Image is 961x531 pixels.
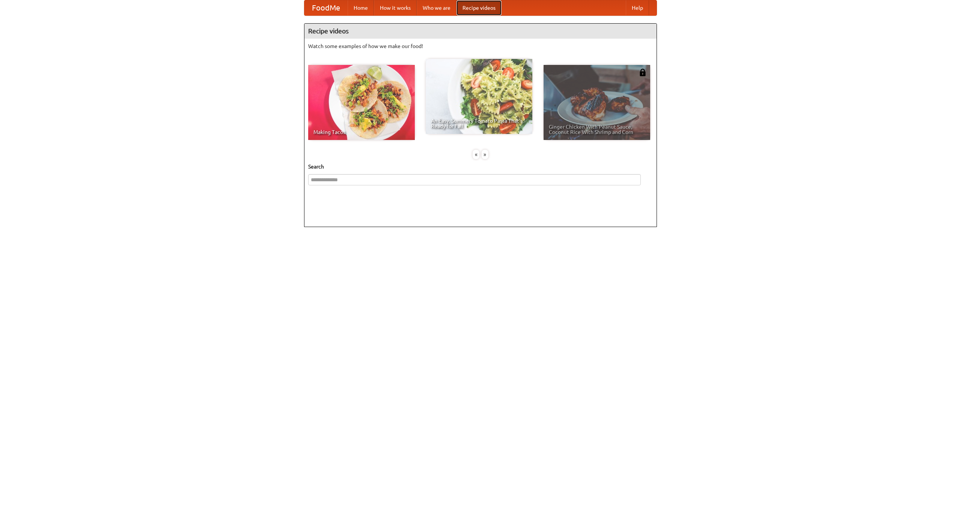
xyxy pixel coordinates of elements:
p: Watch some examples of how we make our food! [308,42,653,50]
a: Home [348,0,374,15]
a: Who we are [417,0,456,15]
a: FoodMe [304,0,348,15]
img: 483408.png [639,69,646,76]
a: Help [626,0,649,15]
span: Making Tacos [313,129,410,135]
a: Making Tacos [308,65,415,140]
span: An Easy, Summery Tomato Pasta That's Ready for Fall [431,118,527,129]
h5: Search [308,163,653,170]
div: » [482,150,488,159]
a: How it works [374,0,417,15]
a: An Easy, Summery Tomato Pasta That's Ready for Fall [426,59,532,134]
a: Recipe videos [456,0,502,15]
h4: Recipe videos [304,24,657,39]
div: « [473,150,479,159]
